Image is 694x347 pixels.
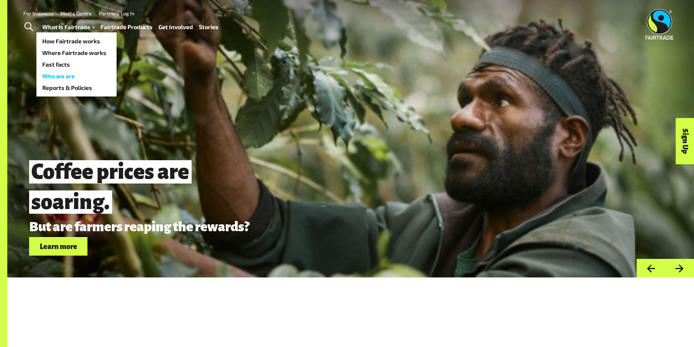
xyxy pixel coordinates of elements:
[665,259,694,277] button: Next
[29,160,192,214] span: Coffee prices are soaring.
[20,18,38,36] a: Toggle Search
[36,47,117,59] a: Where Fairtrade works
[99,10,134,16] a: Partners Log In
[29,237,87,256] a: Learn more
[36,70,117,82] a: Who we are
[36,35,117,47] a: How Fairtrade works
[42,22,95,32] a: What is Fairtrade
[36,59,117,70] a: Fast facts
[36,82,117,94] a: Reports & Policies
[29,220,564,234] p: But are farmers reaping the rewards?
[158,22,193,32] a: Get Involved
[23,10,53,16] a: For business
[101,22,153,32] a: Fairtrade Products
[636,259,665,277] button: Previous
[199,22,219,32] a: Stories
[60,10,92,16] a: Media Centre
[646,9,674,40] img: Fairtrade Australia New Zealand logo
